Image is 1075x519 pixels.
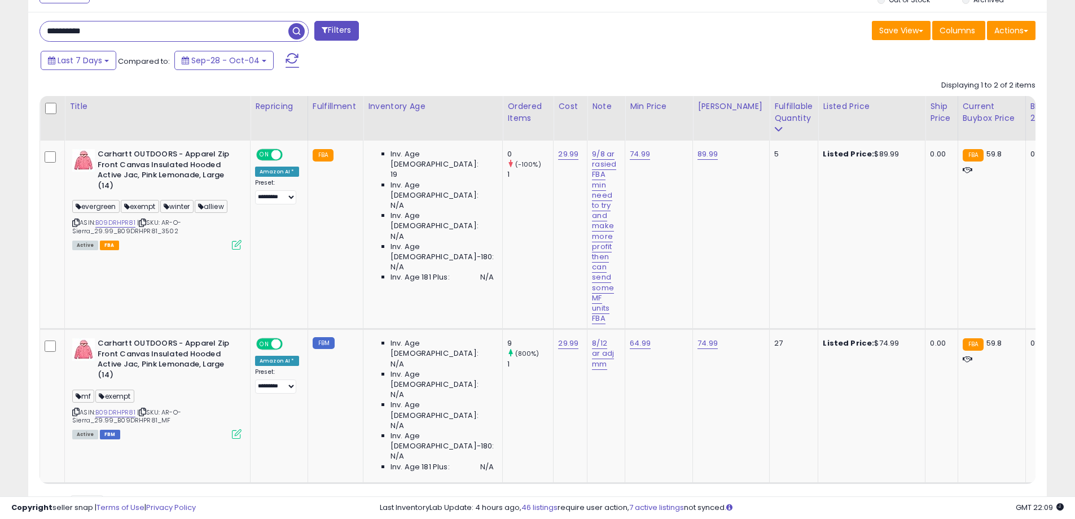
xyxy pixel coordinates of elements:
small: FBM [313,337,335,349]
div: Repricing [255,101,303,112]
div: seller snap | | [11,503,196,513]
b: Listed Price: [823,149,874,159]
div: 0.00 [930,338,949,348]
span: N/A [390,232,404,242]
b: Carhartt OUTDOORS - Apparel Zip Front Canvas Insulated Hooded Active Jac, Pink Lemonade, Large (14) [98,149,235,194]
span: evergreen [72,200,120,213]
small: (-100%) [515,160,541,169]
img: 41ObiRmR+yL._SL40_.jpg [72,338,95,361]
div: 5 [774,149,809,159]
div: ASIN: [72,338,242,438]
span: Inv. Age [DEMOGRAPHIC_DATA]-180: [390,242,494,262]
div: 9 [507,338,553,348]
span: N/A [390,390,404,400]
button: Last 7 Days [41,51,116,70]
span: Inv. Age 181 Plus: [390,272,450,282]
span: Compared to: [118,56,170,67]
div: BB Share 24h. [1030,101,1072,124]
div: Ordered Items [507,101,549,124]
small: FBA [963,338,984,351]
span: exempt [121,200,159,213]
div: Preset: [255,368,299,394]
span: | SKU: AR-O-Sierra_29.99_B09DRHPR81_MF [72,408,181,425]
div: Ship Price [930,101,953,124]
div: Last InventoryLab Update: 4 hours ago, require user action, not synced. [380,503,1064,513]
span: N/A [480,462,494,472]
small: FBA [963,149,984,162]
span: N/A [390,359,404,369]
div: 0 [507,149,553,159]
div: Displaying 1 to 2 of 2 items [941,80,1035,91]
div: 0% [1030,338,1068,348]
b: Listed Price: [823,338,874,348]
span: alliew [195,200,227,213]
span: winter [160,200,194,213]
a: 29.99 [558,149,578,160]
span: Inv. Age [DEMOGRAPHIC_DATA]: [390,338,494,359]
span: Inv. Age 181 Plus: [390,462,450,472]
div: Fulfillable Quantity [774,101,813,124]
a: 8/12 ar adj mm [592,338,614,369]
div: Amazon AI * [255,167,299,177]
a: Privacy Policy [146,502,196,513]
span: mf [72,390,94,403]
span: FBM [100,430,120,439]
div: 1 [507,359,553,369]
small: FBA [313,149,334,162]
a: 89.99 [697,149,718,160]
span: Last 7 Days [58,55,102,66]
span: Inv. Age [DEMOGRAPHIC_DATA]: [390,369,494,390]
a: 74.99 [697,338,718,349]
div: Note [592,101,620,112]
button: Columns [932,21,985,40]
div: Title [69,101,245,112]
span: exempt [95,390,134,403]
span: Columns [940,25,975,36]
a: 74.99 [630,149,650,160]
div: Inventory Age [368,101,498,112]
span: Inv. Age [DEMOGRAPHIC_DATA]-180: [390,431,494,451]
div: 0.00 [930,149,949,159]
span: Inv. Age [DEMOGRAPHIC_DATA]: [390,180,494,200]
span: All listings currently available for purchase on Amazon [72,241,98,250]
div: ASIN: [72,149,242,248]
div: $74.99 [823,338,916,348]
span: OFF [281,150,299,160]
span: N/A [390,262,404,272]
button: Sep-28 - Oct-04 [174,51,274,70]
button: Filters [314,21,358,41]
div: Listed Price [823,101,920,112]
b: Carhartt OUTDOORS - Apparel Zip Front Canvas Insulated Hooded Active Jac, Pink Lemonade, Large (14) [98,338,235,383]
button: Actions [987,21,1035,40]
a: B09DRHPR81 [95,218,135,228]
strong: Copyright [11,502,52,513]
span: ON [257,150,271,160]
div: 1 [507,169,553,180]
span: Inv. Age [DEMOGRAPHIC_DATA]: [390,211,494,231]
div: Current Buybox Price [963,101,1021,124]
span: | SKU: AR-O-Sierra_29.99_B09DRHPR81_3502 [72,218,181,235]
a: 64.99 [630,338,651,349]
span: N/A [390,421,404,431]
span: 19 [390,169,397,180]
button: Save View [872,21,931,40]
span: Sep-28 - Oct-04 [191,55,260,66]
div: $89.99 [823,149,916,159]
a: 9/8 ar rasied FBA min need to try and make more profit then can send some MF units FBA [592,149,616,324]
span: N/A [480,272,494,282]
a: 7 active listings [629,502,684,513]
div: Fulfillment [313,101,358,112]
span: FBA [100,241,119,250]
a: 29.99 [558,338,578,349]
span: OFF [281,339,299,349]
a: B09DRHPR81 [95,408,135,417]
div: Cost [558,101,582,112]
div: Preset: [255,179,299,204]
small: (800%) [515,349,539,358]
span: N/A [390,451,404,461]
div: Min Price [630,101,688,112]
div: 0% [1030,149,1068,159]
span: 59.8 [986,149,1002,159]
span: All listings currently available for purchase on Amazon [72,430,98,439]
div: Amazon AI * [255,356,299,366]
